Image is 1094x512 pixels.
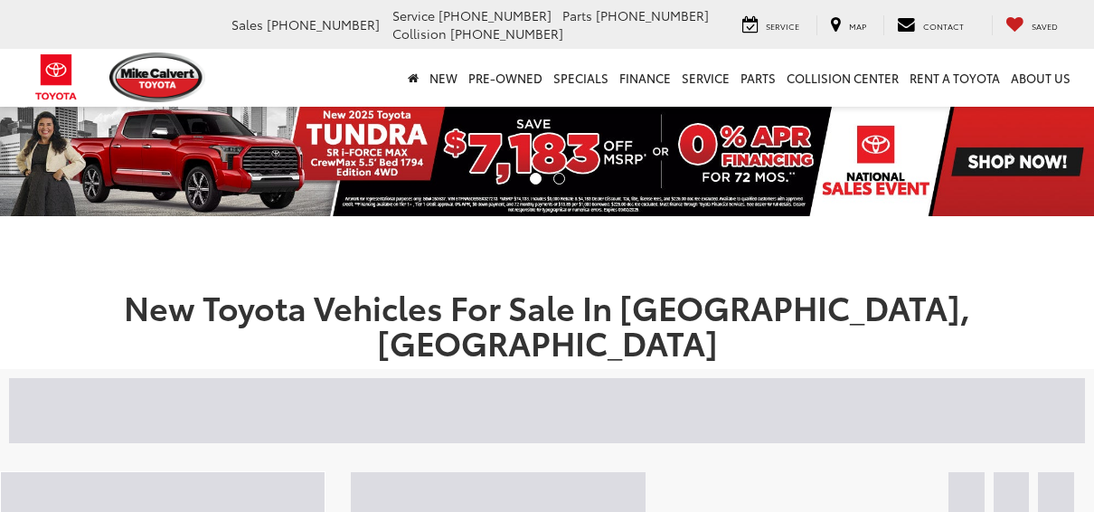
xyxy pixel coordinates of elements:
a: Map [816,15,880,35]
a: Pre-Owned [463,49,548,107]
img: Mike Calvert Toyota [109,52,205,102]
span: Service [766,20,799,32]
a: Service [676,49,735,107]
a: Home [402,49,424,107]
span: Contact [923,20,964,32]
a: Finance [614,49,676,107]
img: Toyota [23,48,90,107]
a: New [424,49,463,107]
span: Service [392,6,435,24]
a: About Us [1005,49,1076,107]
span: Sales [231,15,263,33]
a: Rent a Toyota [904,49,1005,107]
span: [PHONE_NUMBER] [596,6,709,24]
span: Saved [1032,20,1058,32]
a: Specials [548,49,614,107]
span: Collision [392,24,447,43]
span: Parts [562,6,592,24]
a: Parts [735,49,781,107]
span: [PHONE_NUMBER] [450,24,563,43]
a: My Saved Vehicles [992,15,1071,35]
span: Map [849,20,866,32]
span: [PHONE_NUMBER] [439,6,552,24]
a: Service [729,15,813,35]
span: [PHONE_NUMBER] [267,15,380,33]
a: Collision Center [781,49,904,107]
a: Contact [883,15,977,35]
